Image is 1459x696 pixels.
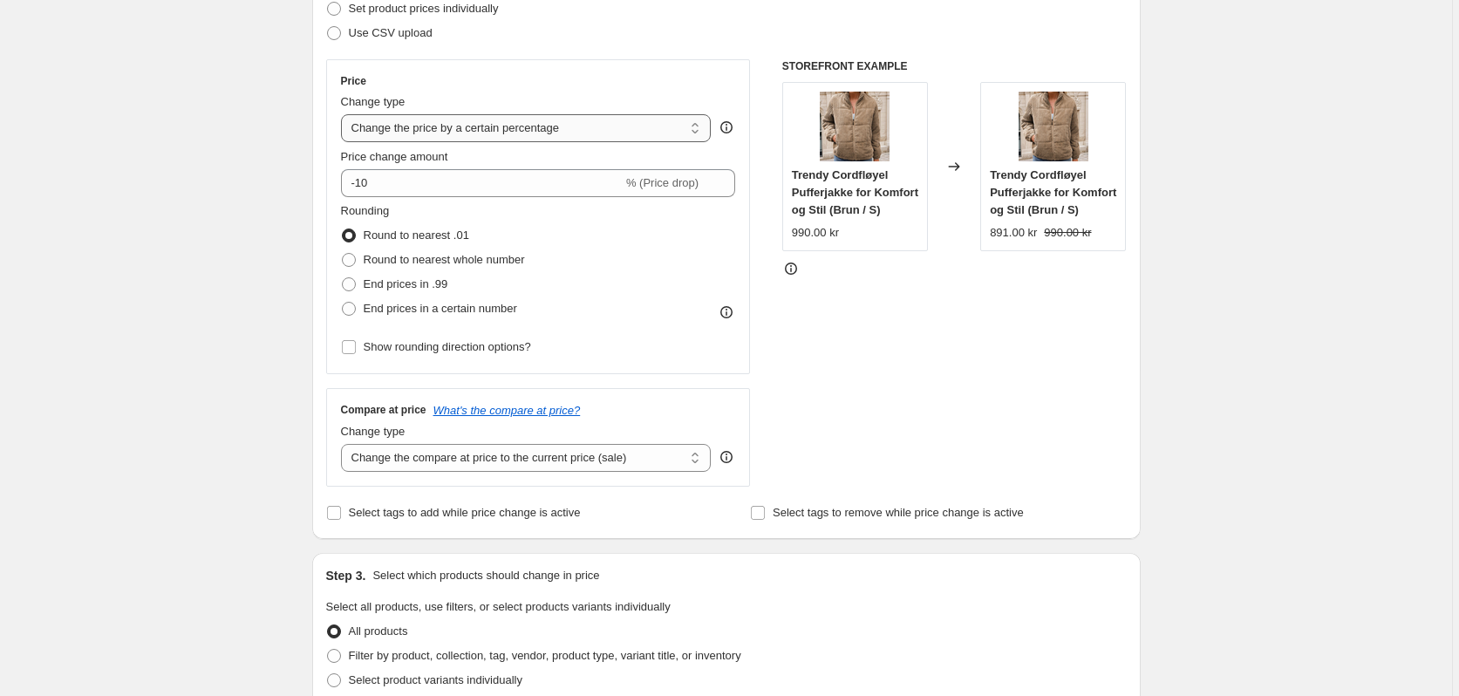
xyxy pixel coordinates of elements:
[433,404,581,417] button: What's the compare at price?
[326,567,366,584] h2: Step 3.
[349,624,408,638] span: All products
[364,277,448,290] span: End prices in .99
[364,229,469,242] span: Round to nearest .01
[349,26,433,39] span: Use CSV upload
[990,224,1037,242] div: 891.00 kr
[341,74,366,88] h3: Price
[1019,92,1088,161] img: trendy-cordfl_yel-pufferjakke-for-komfort-og-stil_80x.png
[341,403,426,417] h3: Compare at price
[341,204,390,217] span: Rounding
[1044,224,1091,242] strike: 990.00 kr
[372,567,599,584] p: Select which products should change in price
[820,92,890,161] img: trendy-cordfl_yel-pufferjakke-for-komfort-og-stil_80x.png
[349,673,522,686] span: Select product variants individually
[364,340,531,353] span: Show rounding direction options?
[341,169,623,197] input: -15
[349,2,499,15] span: Set product prices individually
[792,224,839,242] div: 990.00 kr
[341,95,406,108] span: Change type
[341,150,448,163] span: Price change amount
[782,59,1127,73] h6: STOREFRONT EXAMPLE
[326,600,671,613] span: Select all products, use filters, or select products variants individually
[990,168,1116,216] span: Trendy Cordfløyel Pufferjakke for Komfort og Stil (Brun / S)
[718,448,735,466] div: help
[792,168,918,216] span: Trendy Cordfløyel Pufferjakke for Komfort og Stil (Brun / S)
[718,119,735,136] div: help
[364,302,517,315] span: End prices in a certain number
[626,176,699,189] span: % (Price drop)
[364,253,525,266] span: Round to nearest whole number
[349,649,741,662] span: Filter by product, collection, tag, vendor, product type, variant title, or inventory
[341,425,406,438] span: Change type
[773,506,1024,519] span: Select tags to remove while price change is active
[349,506,581,519] span: Select tags to add while price change is active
